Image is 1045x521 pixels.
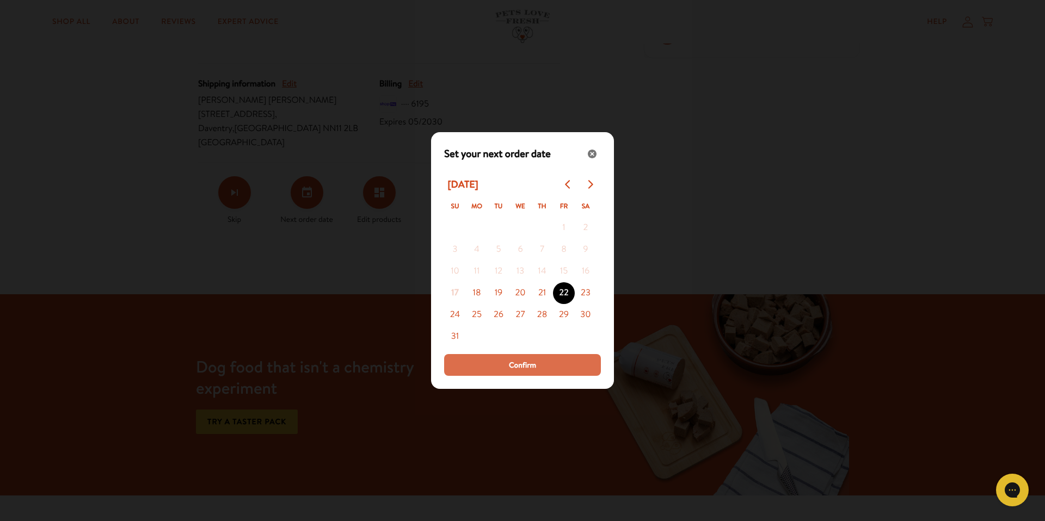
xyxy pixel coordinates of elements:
[444,175,482,194] div: [DATE]
[553,195,575,217] th: Friday
[488,239,509,260] button: 5
[509,195,531,217] th: Wednesday
[991,470,1034,510] iframe: Gorgias live chat messenger
[553,260,575,282] button: 15
[444,239,466,260] button: 3
[466,282,488,304] button: 18
[444,260,466,282] button: 10
[575,217,597,239] button: 2
[575,304,597,326] button: 30
[531,304,553,326] button: 28
[444,146,551,162] span: Set your next order date
[444,282,466,304] button: 17
[444,304,466,326] button: 24
[553,217,575,239] button: 1
[531,260,553,282] button: 14
[488,260,509,282] button: 12
[531,282,553,304] button: 21
[444,354,601,376] button: Process subscription date change
[444,326,466,348] button: 31
[466,195,488,217] th: Monday
[509,260,531,282] button: 13
[575,282,597,304] button: 23
[509,239,531,260] button: 6
[466,239,488,260] button: 4
[488,282,509,304] button: 19
[575,239,597,260] button: 9
[466,260,488,282] button: 11
[509,359,536,371] span: Confirm
[531,195,553,217] th: Thursday
[488,195,509,217] th: Tuesday
[575,260,597,282] button: 16
[531,239,553,260] button: 7
[553,282,575,304] button: 22
[466,304,488,326] button: 25
[444,195,466,217] th: Sunday
[553,304,575,326] button: 29
[509,282,531,304] button: 20
[583,145,601,163] button: Close
[488,304,509,326] button: 26
[557,173,579,195] button: Go to previous month
[509,304,531,326] button: 27
[553,239,575,260] button: 8
[575,195,597,217] th: Saturday
[579,173,601,195] button: Go to next month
